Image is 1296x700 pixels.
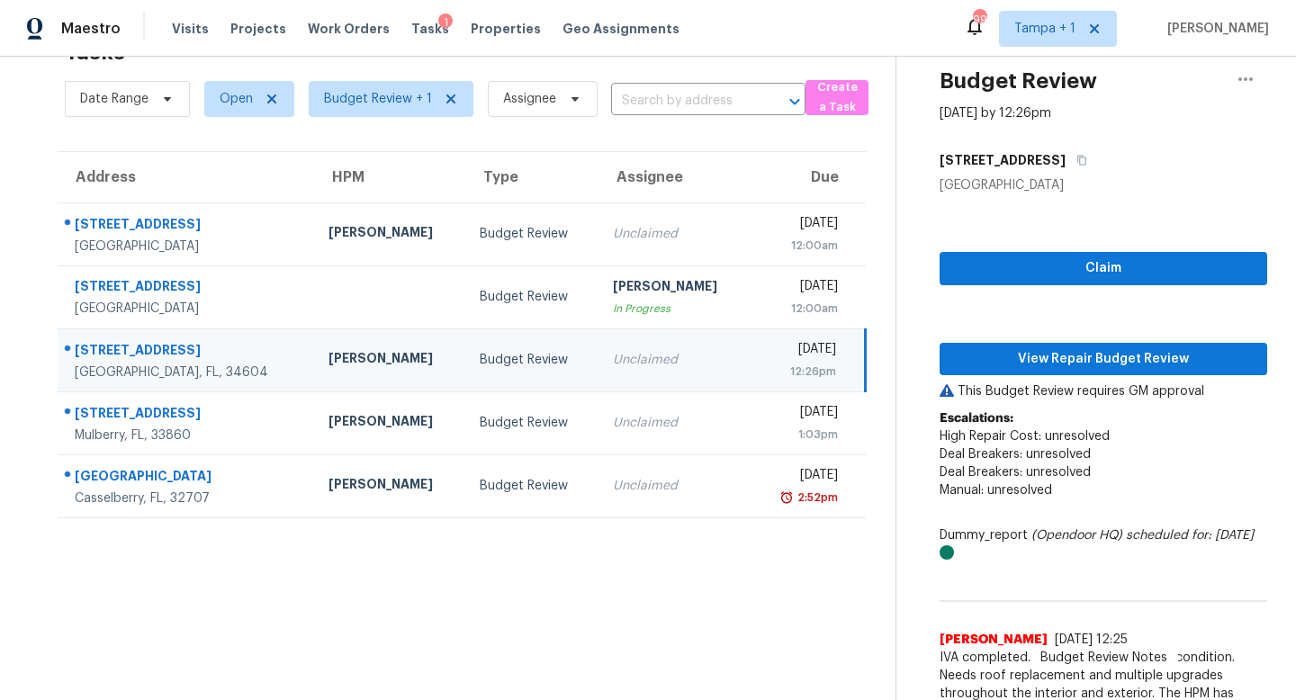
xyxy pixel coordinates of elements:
div: [GEOGRAPHIC_DATA], FL, 34604 [75,363,300,381]
th: Assignee [598,152,751,202]
i: scheduled for: [DATE] [1126,529,1254,542]
div: Casselberry, FL, 32707 [75,489,300,507]
div: [DATE] [765,340,836,363]
div: [STREET_ADDRESS] [75,341,300,363]
div: Budget Review [480,351,584,369]
span: [PERSON_NAME] [940,631,1048,649]
div: [DATE] [765,466,838,489]
div: In Progress [613,300,736,318]
div: 12:00am [765,237,838,255]
th: HPM [314,152,466,202]
div: Unclaimed [613,225,736,243]
div: [STREET_ADDRESS] [75,404,300,426]
span: Budget Review + 1 [324,90,432,108]
div: [GEOGRAPHIC_DATA] [75,238,300,256]
div: 1 [438,13,453,31]
span: Deal Breakers: unresolved [940,466,1091,479]
div: 12:00am [765,300,838,318]
div: [PERSON_NAME] [328,223,452,246]
span: Create a Task [814,77,859,119]
span: Claim [954,257,1253,280]
div: [DATE] [765,277,838,300]
span: Open [220,90,253,108]
th: Type [465,152,598,202]
div: [DATE] by 12:26pm [940,104,1051,122]
div: 1:03pm [765,426,838,444]
span: Visits [172,20,209,38]
button: Copy Address [1066,144,1090,176]
div: 99 [973,11,985,29]
span: High Repair Cost: unresolved [940,430,1110,443]
h2: Tasks [65,43,125,61]
span: Manual: unresolved [940,484,1052,497]
div: [GEOGRAPHIC_DATA] [940,176,1267,194]
th: Address [58,152,314,202]
div: Budget Review [480,288,584,306]
span: Tasks [411,22,449,35]
span: [PERSON_NAME] [1160,20,1269,38]
button: View Repair Budget Review [940,343,1267,376]
div: Unclaimed [613,351,736,369]
div: [PERSON_NAME] [328,475,452,498]
div: Budget Review [480,477,584,495]
div: [GEOGRAPHIC_DATA] [75,467,300,489]
div: [STREET_ADDRESS] [75,277,300,300]
span: Geo Assignments [562,20,679,38]
input: Search by address [611,87,755,115]
span: Work Orders [308,20,390,38]
span: Maestro [61,20,121,38]
div: [PERSON_NAME] [613,277,736,300]
div: [PERSON_NAME] [328,412,452,435]
div: [PERSON_NAME] [328,349,452,372]
button: Claim [940,252,1267,285]
i: (Opendoor HQ) [1031,529,1122,542]
div: Unclaimed [613,477,736,495]
div: Unclaimed [613,414,736,432]
div: [DATE] [765,403,838,426]
p: This Budget Review requires GM approval [940,382,1267,400]
span: View Repair Budget Review [954,348,1253,371]
span: Properties [471,20,541,38]
div: [DATE] [765,214,838,237]
span: Assignee [503,90,556,108]
span: Projects [230,20,286,38]
span: Tampa + 1 [1014,20,1075,38]
div: Dummy_report [940,526,1267,562]
div: Budget Review [480,414,584,432]
img: Overdue Alarm Icon [779,489,794,507]
span: [DATE] 12:25 [1055,633,1128,646]
div: Budget Review [480,225,584,243]
div: [GEOGRAPHIC_DATA] [75,300,300,318]
span: Date Range [80,90,148,108]
b: Escalations: [940,412,1013,425]
div: Mulberry, FL, 33860 [75,426,300,444]
h2: Budget Review [940,72,1097,90]
div: 2:52pm [794,489,838,507]
h5: [STREET_ADDRESS] [940,151,1066,169]
span: Deal Breakers: unresolved [940,448,1091,461]
span: Budget Review Notes [1030,649,1178,667]
button: Create a Task [805,80,868,115]
div: [STREET_ADDRESS] [75,215,300,238]
button: Open [782,89,807,114]
div: 12:26pm [765,363,836,381]
th: Due [751,152,866,202]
